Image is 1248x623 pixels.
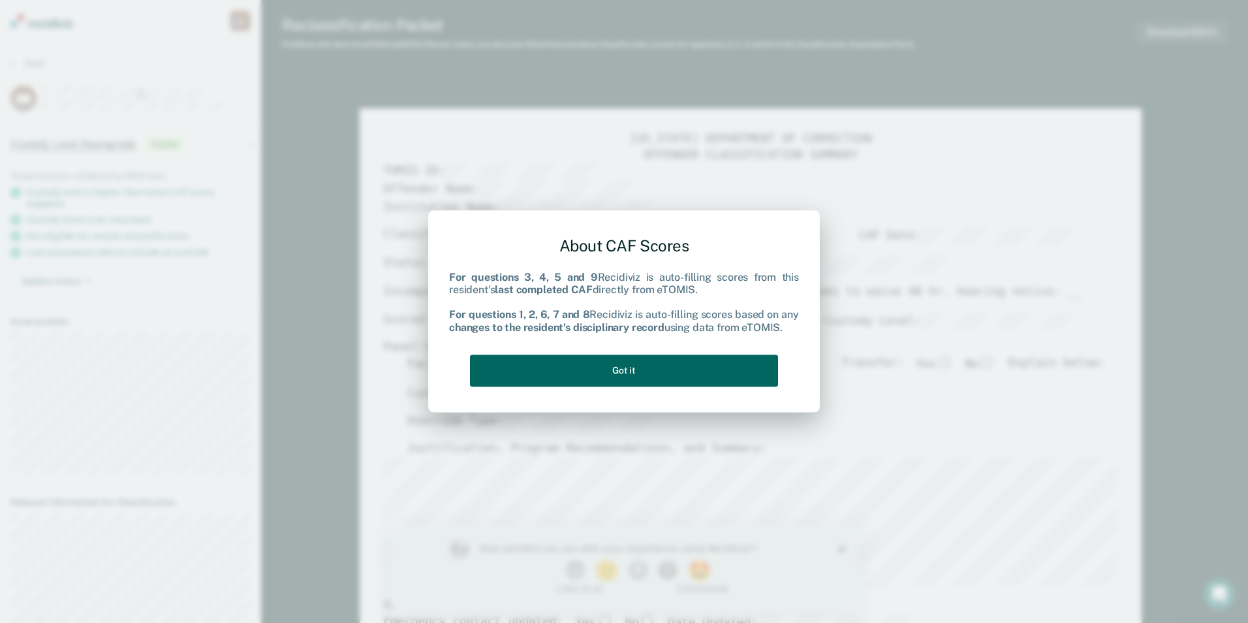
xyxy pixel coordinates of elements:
b: changes to the resident's disciplinary record [449,321,664,334]
button: 1 [175,35,198,55]
img: Profile image for Kim [57,13,78,34]
button: Got it [470,355,778,387]
button: 5 [297,35,324,55]
button: 3 [238,35,260,55]
div: About CAF Scores [449,226,799,266]
div: How satisfied are you with your experience using Recidiviz? [89,17,390,29]
div: 5 - Extremely [287,59,410,67]
div: 1 - Not at all [89,59,212,67]
div: Close survey [448,20,456,27]
b: For questions 1, 2, 6, 7 and 8 [449,309,589,321]
div: Recidiviz is auto-filling scores from this resident's directly from eTOMIS. Recidiviz is auto-fil... [449,271,799,334]
button: 4 [268,35,290,55]
b: last completed CAF [495,283,592,296]
button: 2 [204,35,231,55]
b: For questions 3, 4, 5 and 9 [449,271,598,283]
